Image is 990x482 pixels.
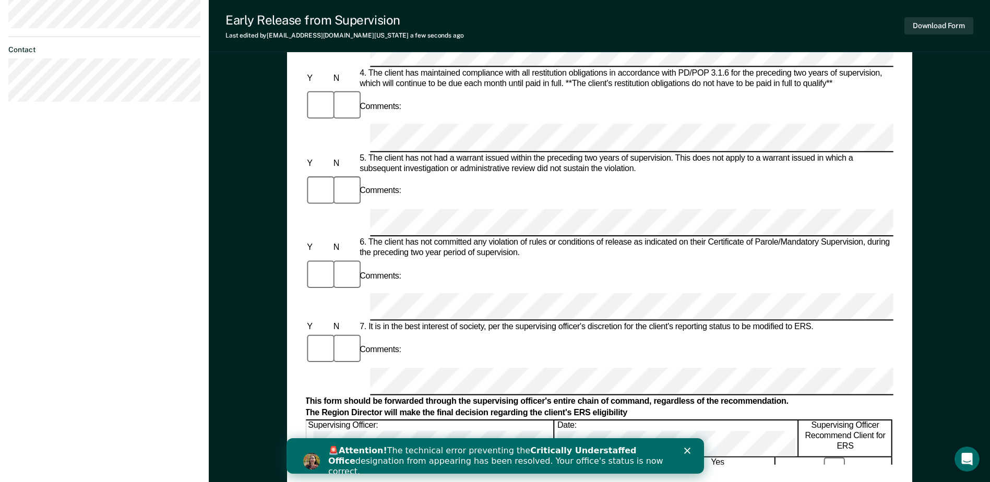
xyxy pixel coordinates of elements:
div: 7. It is in the best interest of society, per the supervising officer's discretion for the client... [357,322,892,332]
div: Y [305,74,331,84]
div: Y [305,322,331,332]
div: Y [305,158,331,168]
div: Early Release from Supervision [225,13,464,28]
b: Attention! [52,7,101,17]
div: Supervising Officer Recommend Client for ERS [799,420,892,456]
div: Y [305,243,331,253]
div: The Region Director will make the final decision regarding the client's ERS eligibility [305,407,892,418]
div: N [331,322,357,332]
div: N [331,74,357,84]
span: a few seconds ago [410,32,464,39]
div: Comments: [357,271,403,281]
div: 6. The client has not committed any violation of rules or conditions of release as indicated on t... [357,237,892,258]
div: This form should be forwarded through the supervising officer's entire chain of command, regardle... [305,396,892,406]
div: 5. The client has not had a warrant issued within the preceding two years of supervision. This do... [357,153,892,174]
div: Comments: [357,186,403,197]
div: 4. The client has maintained compliance with all restitution obligations in accordance with PD/PO... [357,68,892,89]
div: Comments: [357,345,403,355]
div: Comments: [357,102,403,112]
div: Supervising Officer: [306,420,554,456]
b: Critically Understaffed Office [42,7,350,28]
div: Close [398,9,408,16]
div: Last edited by [EMAIL_ADDRESS][DOMAIN_NAME][US_STATE] [225,32,464,39]
div: 🚨 The technical error preventing the designation from appearing has been resolved. Your office's ... [42,7,384,39]
iframe: Intercom live chat [955,447,980,472]
div: N [331,243,357,253]
iframe: Intercom live chat banner [287,438,704,474]
div: Date: [555,420,798,456]
div: Yes [660,457,776,479]
button: Download Form [904,17,973,34]
div: N [331,158,357,168]
dt: Contact [8,45,200,54]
